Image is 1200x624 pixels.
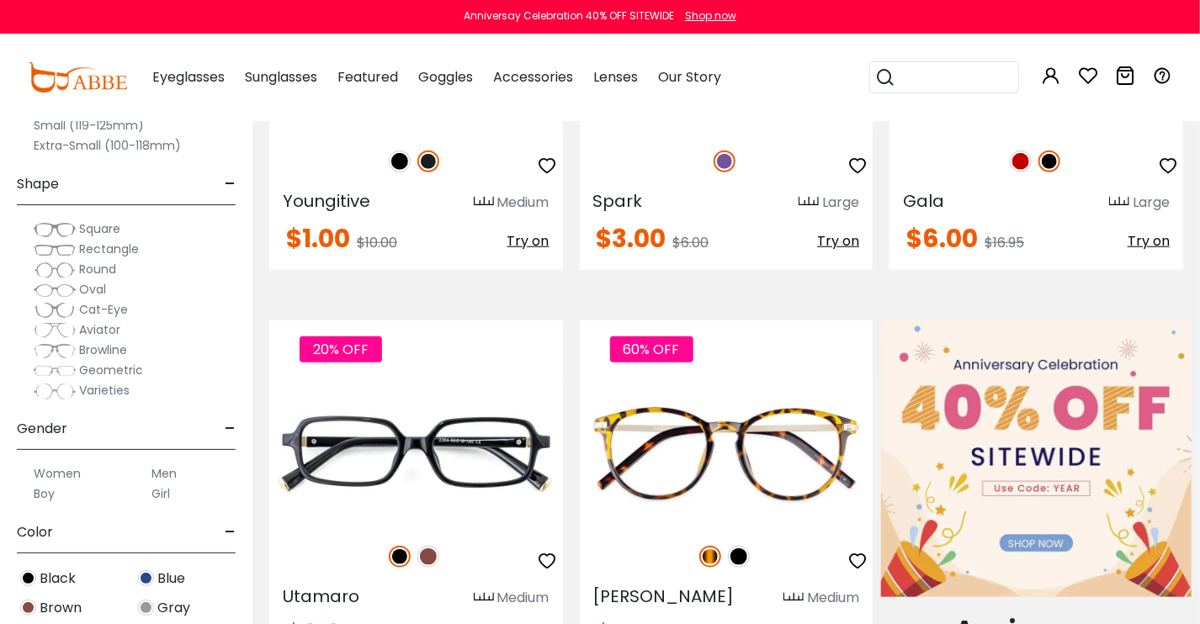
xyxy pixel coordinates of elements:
[34,362,76,379] img: Geometric.png
[34,484,55,504] label: Boy
[34,135,181,156] label: Extra-Small (100-118mm)
[34,241,76,258] img: Rectangle.png
[1133,193,1170,213] div: Large
[985,233,1024,252] span: $16.95
[79,341,127,358] span: Browline
[673,233,709,252] span: $6.00
[497,588,550,608] div: Medium
[34,221,76,238] img: Square.png
[783,592,804,605] img: size ruler
[677,8,736,23] a: Shop now
[881,320,1192,597] img: Anniversary Celebration
[728,546,750,568] img: Black
[685,8,736,24] div: Shop now
[822,193,859,213] div: Large
[580,381,873,527] img: Tortoise Callie - Combination ,Universal Bridge Fit
[497,193,550,213] div: Medium
[34,115,144,135] label: Small (119-125mm)
[389,546,411,568] img: Black
[79,301,128,318] span: Cat-Eye
[817,231,859,251] span: Try on
[337,67,398,87] span: Featured
[1010,151,1032,172] img: Red
[1109,196,1129,209] img: size ruler
[151,484,170,504] label: Girl
[138,600,154,616] img: Gray
[40,598,82,618] span: Brown
[817,226,859,256] button: Try on
[389,151,411,172] img: Black
[1128,231,1170,251] span: Try on
[507,226,550,256] button: Try on
[20,570,36,586] img: Black
[34,383,76,400] img: Varieties.png
[593,67,638,87] span: Lenses
[474,592,494,605] img: size ruler
[138,570,154,586] img: Blue
[17,164,59,204] span: Shape
[79,382,130,399] span: Varieties
[300,336,382,362] span: 20% OFF
[225,409,236,449] span: -
[151,463,177,484] label: Men
[283,584,359,608] span: Utamaro
[20,600,36,616] img: Brown
[34,342,76,359] img: Browline.png
[610,336,693,362] span: 60% OFF
[283,189,370,213] span: Youngitive
[157,568,185,589] span: Blue
[79,321,120,338] span: Aviator
[34,262,76,278] img: Round.png
[269,381,563,527] img: Black Utamaro - TR ,Universal Bridge Fit
[17,512,53,553] span: Color
[34,322,76,339] img: Aviator.png
[225,512,236,553] span: -
[34,282,76,299] img: Oval.png
[714,151,735,172] img: Purple
[417,151,439,172] img: Matte Black
[493,67,573,87] span: Accessories
[79,220,120,237] span: Square
[807,588,859,608] div: Medium
[357,233,397,252] span: $10.00
[157,598,190,618] span: Gray
[903,189,944,213] span: Gala
[597,220,666,256] span: $3.00
[464,8,674,24] div: Anniversay Celebration 40% OFF SITEWIDE
[507,231,550,251] span: Try on
[474,196,494,209] img: size ruler
[34,302,76,319] img: Cat-Eye.png
[79,241,139,257] span: Rectangle
[79,261,116,278] span: Round
[245,67,317,87] span: Sunglasses
[799,196,819,209] img: size ruler
[906,220,978,256] span: $6.00
[1128,226,1170,256] button: Try on
[418,67,473,87] span: Goggles
[286,220,350,256] span: $1.00
[658,67,721,87] span: Our Story
[593,584,735,608] span: [PERSON_NAME]
[152,67,225,87] span: Eyeglasses
[17,409,67,449] span: Gender
[79,281,106,298] span: Oval
[79,362,143,378] span: Geometric
[593,189,643,213] span: Spark
[28,62,127,93] img: abbeglasses.com
[40,568,76,589] span: Black
[699,546,721,568] img: Tortoise
[34,463,81,484] label: Women
[417,546,439,568] img: Brown
[225,164,236,204] span: -
[1038,151,1060,172] img: Black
